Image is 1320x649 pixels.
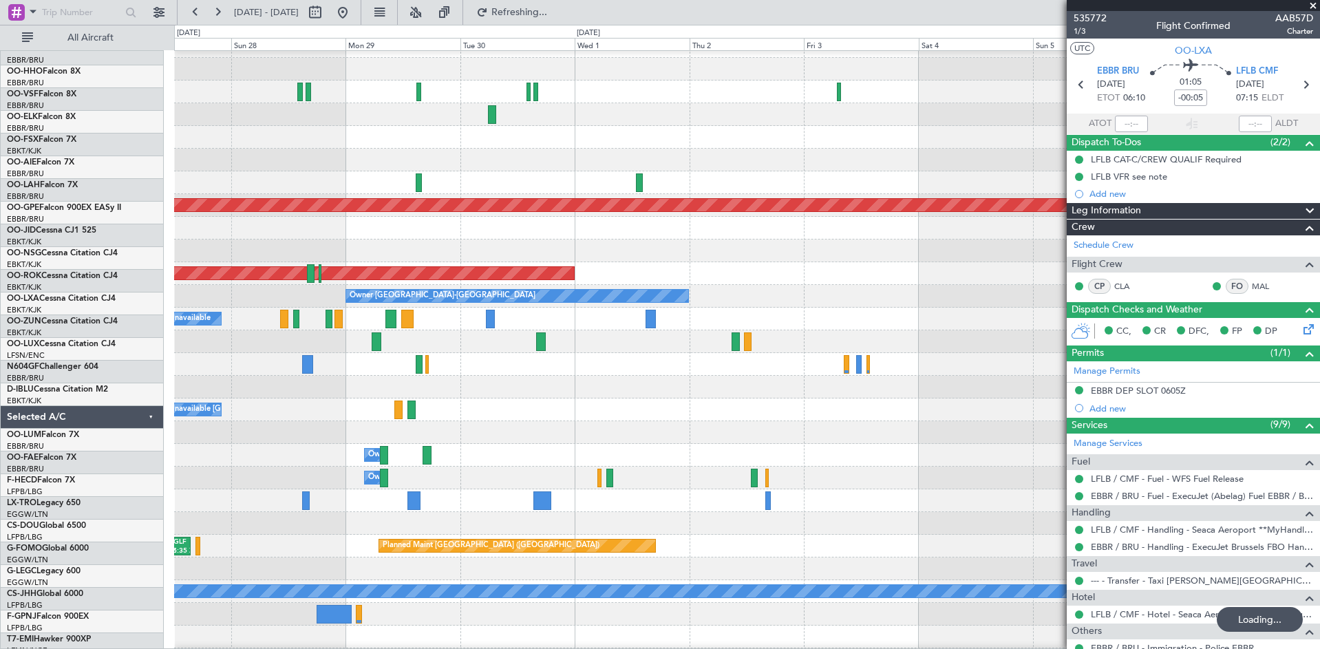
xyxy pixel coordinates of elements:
[1097,78,1125,92] span: [DATE]
[1114,280,1145,292] a: CLA
[7,100,44,111] a: EBBR/BRU
[1217,607,1303,632] div: Loading...
[1072,556,1097,572] span: Travel
[7,431,41,439] span: OO-LUM
[383,535,599,556] div: Planned Maint [GEOGRAPHIC_DATA] ([GEOGRAPHIC_DATA])
[7,136,76,144] a: OO-FSXFalcon 7X
[7,146,41,156] a: EBKT/KJK
[231,38,345,50] div: Sun 28
[7,532,43,542] a: LFPB/LBG
[7,136,39,144] span: OO-FSX
[7,613,89,621] a: F-GPNJFalcon 900EX
[1123,92,1145,105] span: 06:10
[7,454,76,462] a: OO-FAEFalcon 7X
[7,272,118,280] a: OO-ROKCessna Citation CJ4
[7,90,39,98] span: OO-VSF
[7,431,79,439] a: OO-LUMFalcon 7X
[7,385,108,394] a: D-IBLUCessna Citation M2
[1091,385,1186,396] div: EBBR DEP SLOT 0605Z
[1091,153,1242,165] div: LFLB CAT-C/CREW QUALIF Required
[7,55,44,65] a: EBBR/BRU
[1091,473,1244,485] a: LFLB / CMF - Fuel - WFS Fuel Release
[1070,42,1094,54] button: UTC
[1091,541,1313,553] a: EBBR / BRU - Handling - ExecuJet Brussels FBO Handling Abelag
[1074,25,1107,37] span: 1/3
[7,363,98,371] a: N604GFChallenger 604
[7,623,43,633] a: LFPB/LBG
[7,67,81,76] a: OO-HHOFalcon 8X
[1072,257,1122,273] span: Flight Crew
[7,181,40,189] span: OO-LAH
[1091,608,1313,620] a: LFLB / CMF - Hotel - Seaca Aeroport **MyHandling**LFLB / CMF
[7,441,44,451] a: EBBR/BRU
[7,509,48,520] a: EGGW/LTN
[7,464,44,474] a: EBBR/BRU
[1226,279,1248,294] div: FO
[1154,325,1166,339] span: CR
[7,113,76,121] a: OO-ELKFalcon 8X
[1072,590,1095,606] span: Hotel
[7,204,121,212] a: OO-GPEFalcon 900EX EASy II
[169,546,187,556] div: 15:35 Z
[7,328,41,338] a: EBKT/KJK
[7,90,76,98] a: OO-VSFFalcon 8X
[7,590,83,598] a: CS-JHHGlobal 6000
[15,27,149,49] button: All Aircraft
[1072,220,1095,235] span: Crew
[7,191,44,202] a: EBBR/BRU
[7,635,34,643] span: T7-EMI
[7,454,39,462] span: OO-FAE
[690,38,804,50] div: Thu 2
[575,38,689,50] div: Wed 1
[1270,135,1290,149] span: (2/2)
[7,373,44,383] a: EBBR/BRU
[7,226,96,235] a: OO-JIDCessna CJ1 525
[7,249,41,257] span: OO-NSG
[1072,418,1107,434] span: Services
[804,38,918,50] div: Fri 3
[7,158,74,167] a: OO-AIEFalcon 7X
[7,295,39,303] span: OO-LXA
[7,181,78,189] a: OO-LAHFalcon 7X
[7,350,45,361] a: LFSN/ENC
[1270,417,1290,432] span: (9/9)
[7,567,81,575] a: G-LEGCLegacy 600
[7,499,81,507] a: LX-TROLegacy 650
[7,476,75,485] a: F-HECDFalcon 7X
[1275,25,1313,37] span: Charter
[1072,624,1102,639] span: Others
[491,8,549,17] span: Refreshing...
[1072,345,1104,361] span: Permits
[368,467,462,488] div: Owner Melsbroek Air Base
[1089,188,1313,200] div: Add new
[1074,437,1142,451] a: Manage Services
[7,282,41,292] a: EBKT/KJK
[7,259,41,270] a: EBKT/KJK
[1033,38,1147,50] div: Sun 5
[7,113,38,121] span: OO-ELK
[1072,135,1141,151] span: Dispatch To-Dos
[1270,345,1290,360] span: (1/1)
[1091,524,1313,535] a: LFLB / CMF - Handling - Seaca Aeroport **MyHandling**LFLB / CMF
[345,38,460,50] div: Mon 29
[1072,302,1202,318] span: Dispatch Checks and Weather
[1275,117,1298,131] span: ALDT
[1232,325,1242,339] span: FP
[1074,239,1133,253] a: Schedule Crew
[7,363,39,371] span: N604GF
[7,555,48,565] a: EGGW/LTN
[919,38,1033,50] div: Sat 4
[7,67,43,76] span: OO-HHO
[1236,92,1258,105] span: 07:15
[460,38,575,50] div: Tue 30
[7,305,41,315] a: EBKT/KJK
[1115,116,1148,132] input: --:--
[1091,171,1167,182] div: LFLB VFR see note
[1236,65,1278,78] span: LFLB CMF
[7,226,36,235] span: OO-JID
[234,6,299,19] span: [DATE] - [DATE]
[177,28,200,39] div: [DATE]
[1074,11,1107,25] span: 535772
[7,522,39,530] span: CS-DOU
[1072,203,1141,219] span: Leg Information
